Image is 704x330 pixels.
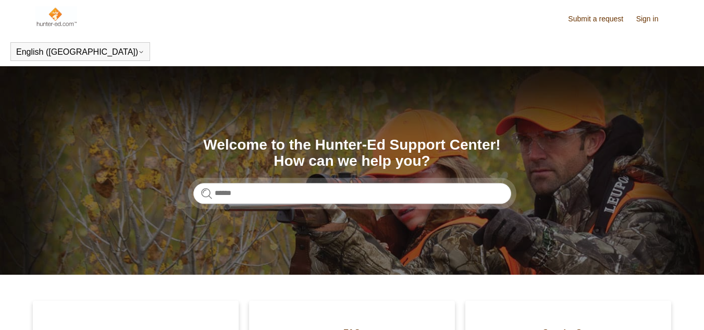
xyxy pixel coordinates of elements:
input: Search [193,183,511,204]
img: Hunter-Ed Help Center home page [35,6,78,27]
div: Chat Support [637,295,697,322]
a: Submit a request [568,14,634,25]
a: Sign in [636,14,669,25]
h1: Welcome to the Hunter-Ed Support Center! How can we help you? [193,137,511,169]
button: English ([GEOGRAPHIC_DATA]) [16,47,144,57]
